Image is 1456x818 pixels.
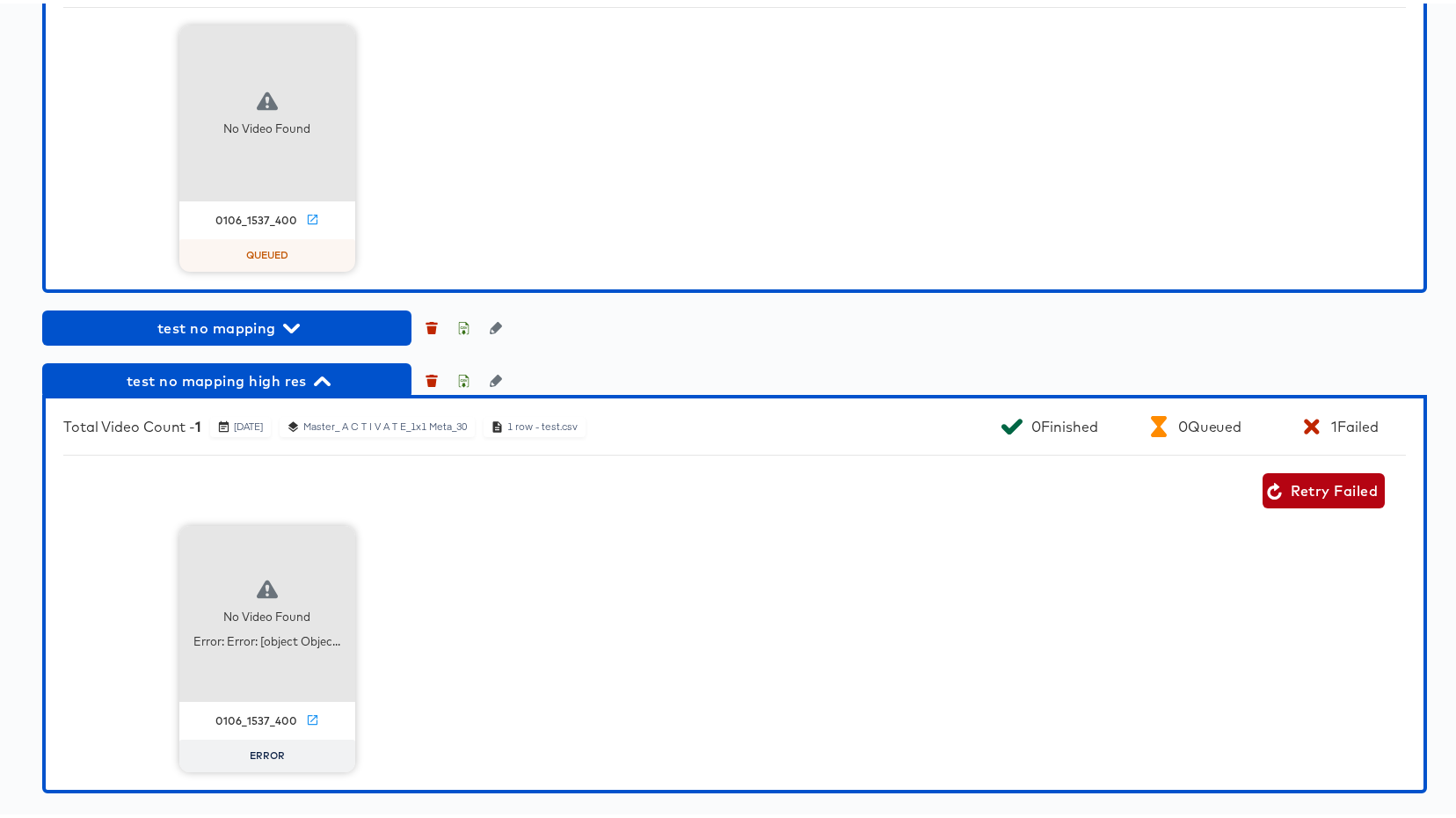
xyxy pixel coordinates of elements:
[42,360,411,395] button: test no mapping high res
[302,417,468,430] div: Master_ A C T I V A T E_1x1 Meta_30
[239,245,295,259] span: QUEUED
[1263,470,1385,505] button: Retry Failed
[63,414,201,432] div: Total Video Count -
[193,630,340,646] div: Error: Error: [object Objec...
[42,307,411,342] button: test no mapping
[215,210,297,224] div: 0106_1537_400
[233,417,264,430] div: [DATE]
[51,312,403,337] span: test no mapping
[243,746,292,760] span: ERROR
[51,365,403,390] span: test no mapping high res
[1031,414,1097,432] div: 0 Finished
[1331,414,1378,432] div: 1 Failed
[195,414,201,432] b: 1
[223,117,310,134] div: No Video Found
[1178,414,1241,432] div: 0 Queued
[223,605,310,622] div: No Video Found
[215,711,297,725] div: 0106_1537_400
[506,417,579,430] div: 1 row - test.csv
[1270,475,1378,500] span: Retry Failed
